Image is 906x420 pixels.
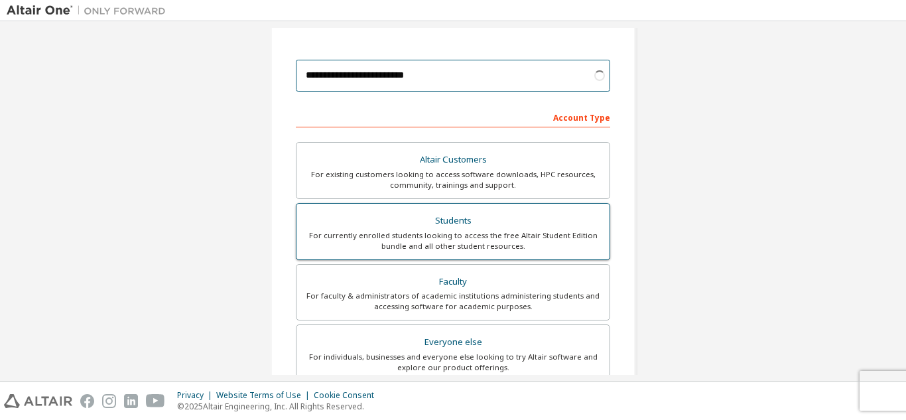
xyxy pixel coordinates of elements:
[146,394,165,408] img: youtube.svg
[304,291,602,312] div: For faculty & administrators of academic institutions administering students and accessing softwa...
[304,333,602,352] div: Everyone else
[124,394,138,408] img: linkedin.svg
[304,352,602,373] div: For individuals, businesses and everyone else looking to try Altair software and explore our prod...
[304,230,602,251] div: For currently enrolled students looking to access the free Altair Student Edition bundle and all ...
[177,401,382,412] p: © 2025 Altair Engineering, Inc. All Rights Reserved.
[314,390,382,401] div: Cookie Consent
[304,273,602,291] div: Faculty
[304,151,602,169] div: Altair Customers
[304,169,602,190] div: For existing customers looking to access software downloads, HPC resources, community, trainings ...
[296,106,610,127] div: Account Type
[7,4,172,17] img: Altair One
[177,390,216,401] div: Privacy
[102,394,116,408] img: instagram.svg
[80,394,94,408] img: facebook.svg
[4,394,72,408] img: altair_logo.svg
[216,390,314,401] div: Website Terms of Use
[304,212,602,230] div: Students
